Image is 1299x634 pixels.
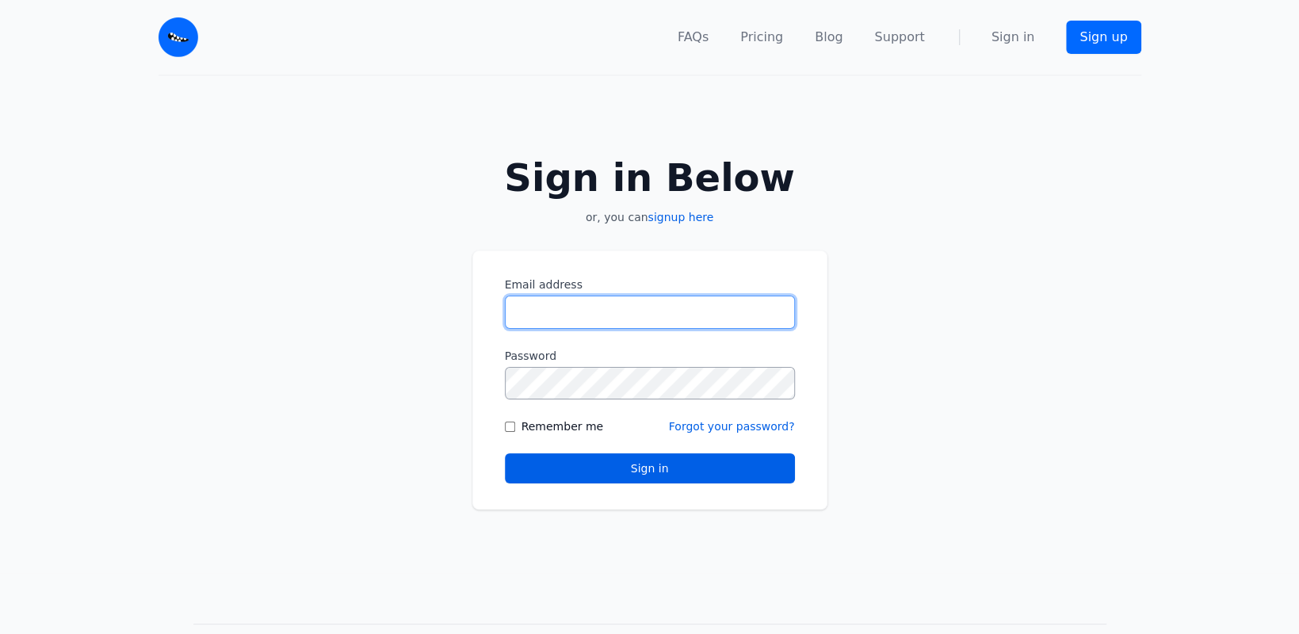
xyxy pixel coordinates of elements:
button: Sign in [505,453,795,483]
a: Blog [815,28,842,47]
p: or, you can [472,209,827,225]
label: Email address [505,277,795,292]
label: Remember me [522,418,604,434]
label: Password [505,348,795,364]
a: signup here [648,211,713,223]
a: Pricing [740,28,783,47]
a: Support [874,28,924,47]
a: FAQs [678,28,709,47]
a: Forgot your password? [669,420,795,433]
h2: Sign in Below [472,158,827,197]
img: Email Monster [159,17,198,57]
a: Sign in [991,28,1035,47]
a: Sign up [1066,21,1140,54]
